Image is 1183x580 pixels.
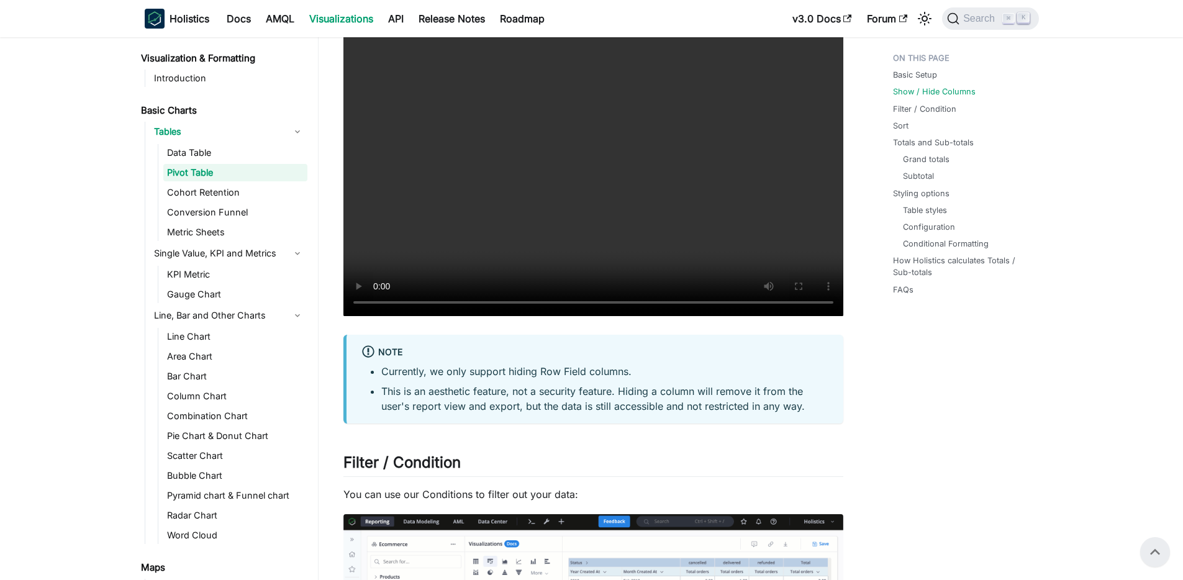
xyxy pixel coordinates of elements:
a: Table styles [903,204,947,216]
a: Radar Chart [163,507,307,524]
a: Filter / Condition [893,103,956,115]
video: Your browser does not support embedding video, but you can . [343,16,843,316]
a: Show / Hide Columns [893,86,976,97]
li: This is an aesthetic feature, not a security feature. Hiding a column will remove it from the use... [381,384,828,414]
button: Search (Command+K) [942,7,1038,30]
a: Scatter Chart [163,447,307,464]
a: AMQL [258,9,302,29]
a: Totals and Sub-totals [893,137,974,148]
li: Currently, we only support hiding Row Field columns. [381,364,828,379]
a: Introduction [150,70,307,87]
a: Grand totals [903,153,950,165]
a: Single Value, KPI and Metrics [150,243,307,263]
a: Pivot Table [163,164,307,181]
a: Sort [893,120,909,132]
a: Line Chart [163,328,307,345]
nav: Docs sidebar [132,37,319,580]
a: FAQs [893,284,913,296]
a: Pie Chart & Donut Chart [163,427,307,445]
a: API [381,9,411,29]
span: Search [959,13,1002,24]
img: Holistics [145,9,165,29]
a: Gauge Chart [163,286,307,303]
a: Bubble Chart [163,467,307,484]
a: Column Chart [163,387,307,405]
button: Scroll back to top [1140,537,1170,567]
a: Cohort Retention [163,184,307,201]
a: Conversion Funnel [163,204,307,221]
a: KPI Metric [163,266,307,283]
a: Pyramid chart & Funnel chart [163,487,307,504]
a: Release Notes [411,9,492,29]
a: Combination Chart [163,407,307,425]
a: Maps [137,559,307,576]
a: Forum [859,9,915,29]
a: Conditional Formatting [903,238,989,250]
a: Basic Setup [893,69,937,81]
a: Configuration [903,221,955,233]
a: Bar Chart [163,368,307,385]
a: HolisticsHolistics [145,9,209,29]
button: Switch between dark and light mode (currently light mode) [915,9,935,29]
h2: Filter / Condition [343,453,843,477]
a: v3.0 Docs [785,9,859,29]
a: Metric Sheets [163,224,307,241]
a: Tables [150,122,307,142]
a: Word Cloud [163,527,307,544]
a: Docs [219,9,258,29]
a: Basic Charts [137,102,307,119]
kbd: ⌘ [1002,13,1015,24]
p: You can use our Conditions to filter out your data: [343,487,843,502]
a: Subtotal [903,170,934,182]
a: Visualization & Formatting [137,50,307,67]
kbd: K [1017,12,1030,24]
a: How Holistics calculates Totals / Sub-totals [893,255,1031,278]
a: Line, Bar and Other Charts [150,306,307,325]
a: Data Table [163,144,307,161]
a: Area Chart [163,348,307,365]
div: Note [361,345,828,361]
a: Visualizations [302,9,381,29]
a: Styling options [893,188,950,199]
a: Roadmap [492,9,552,29]
b: Holistics [170,11,209,26]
